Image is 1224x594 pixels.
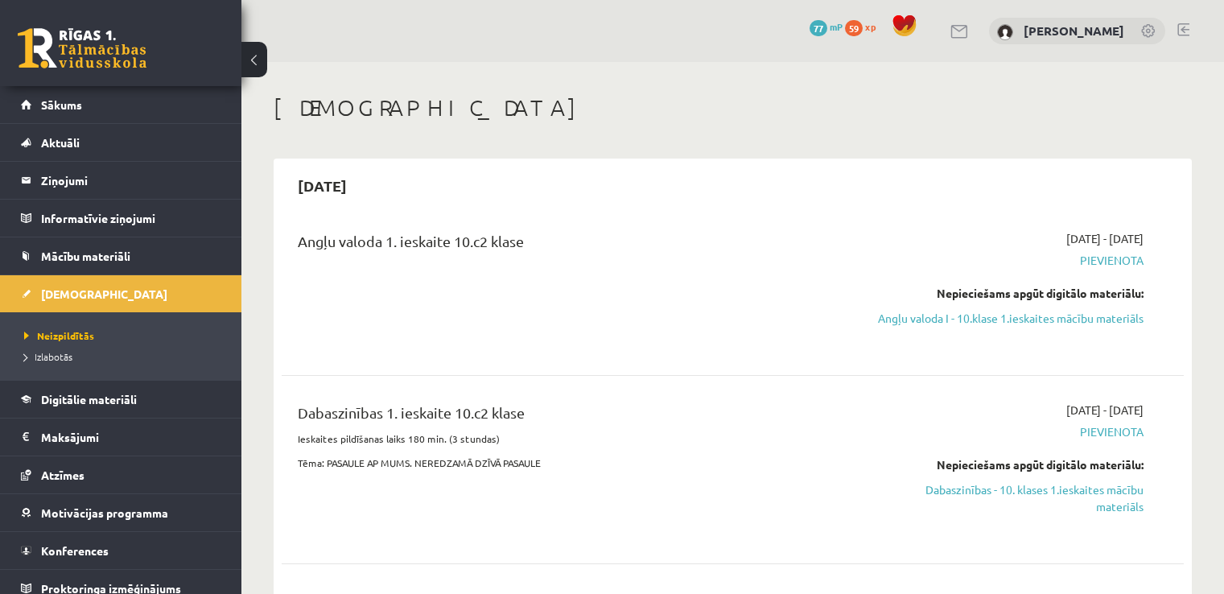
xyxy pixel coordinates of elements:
[845,20,863,36] span: 59
[865,20,876,33] span: xp
[21,494,221,531] a: Motivācijas programma
[997,24,1013,40] img: Darina Stirāne
[21,237,221,274] a: Mācību materiāli
[24,349,225,364] a: Izlabotās
[21,419,221,456] a: Maksājumi
[41,249,130,263] span: Mācību materiāli
[41,468,84,482] span: Atzīmes
[878,481,1144,515] a: Dabaszinības - 10. klases 1.ieskaites mācību materiāls
[41,419,221,456] legend: Maksājumi
[878,285,1144,302] div: Nepieciešams apgūt digitālo materiālu:
[830,20,843,33] span: mP
[41,543,109,558] span: Konferences
[878,423,1144,440] span: Pievienota
[18,28,146,68] a: Rīgas 1. Tālmācības vidusskola
[41,505,168,520] span: Motivācijas programma
[878,456,1144,473] div: Nepieciešams apgūt digitālo materiālu:
[21,124,221,161] a: Aktuāli
[21,532,221,569] a: Konferences
[41,97,82,112] span: Sākums
[24,329,94,342] span: Neizpildītās
[298,230,854,260] div: Angļu valoda 1. ieskaite 10.c2 klase
[21,275,221,312] a: [DEMOGRAPHIC_DATA]
[1066,402,1144,419] span: [DATE] - [DATE]
[24,328,225,343] a: Neizpildītās
[41,287,167,301] span: [DEMOGRAPHIC_DATA]
[21,86,221,123] a: Sākums
[41,135,80,150] span: Aktuāli
[298,456,854,470] p: Tēma: PASAULE AP MUMS. NEREDZAMĀ DZĪVĀ PASAULE
[810,20,843,33] a: 77 mP
[878,310,1144,327] a: Angļu valoda I - 10.klase 1.ieskaites mācību materiāls
[21,456,221,493] a: Atzīmes
[298,431,854,446] p: Ieskaites pildīšanas laiks 180 min. (3 stundas)
[1066,230,1144,247] span: [DATE] - [DATE]
[810,20,827,36] span: 77
[41,392,137,406] span: Digitālie materiāli
[274,94,1192,122] h1: [DEMOGRAPHIC_DATA]
[282,167,363,204] h2: [DATE]
[21,200,221,237] a: Informatīvie ziņojumi
[21,381,221,418] a: Digitālie materiāli
[41,200,221,237] legend: Informatīvie ziņojumi
[298,402,854,431] div: Dabaszinības 1. ieskaite 10.c2 klase
[21,162,221,199] a: Ziņojumi
[1024,23,1124,39] a: [PERSON_NAME]
[845,20,884,33] a: 59 xp
[24,350,72,363] span: Izlabotās
[41,162,221,199] legend: Ziņojumi
[878,252,1144,269] span: Pievienota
